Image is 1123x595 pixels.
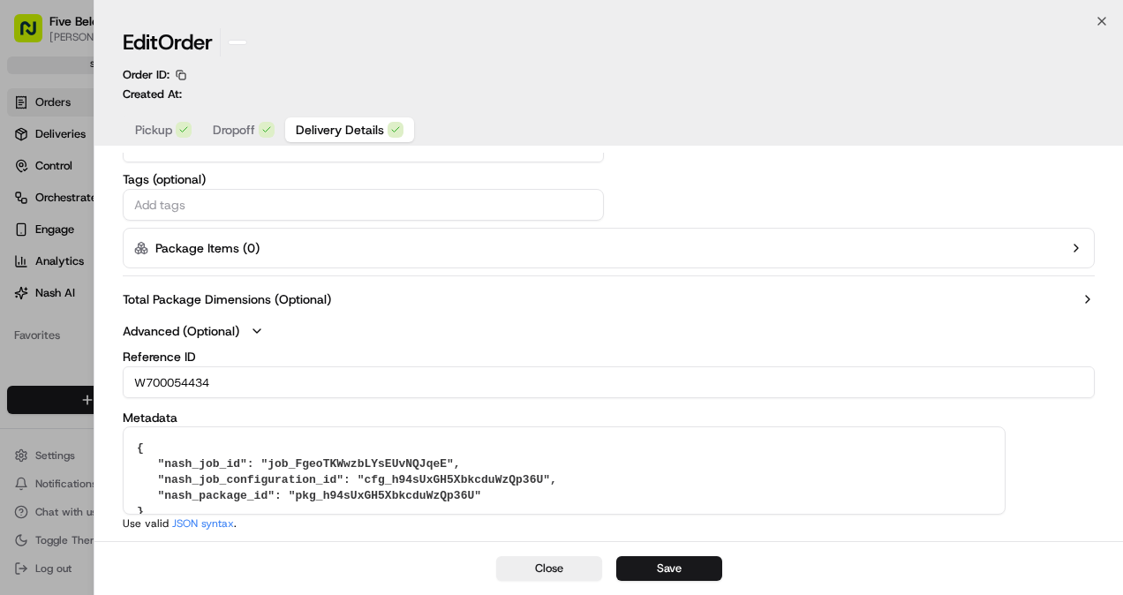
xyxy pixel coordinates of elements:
p: Welcome 👋 [18,70,321,98]
span: Order [158,28,213,56]
label: Metadata [123,410,177,426]
input: Add tags [131,194,596,215]
button: Start new chat [300,173,321,194]
div: 📗 [18,257,32,271]
span: API Documentation [167,255,283,273]
a: 📗Knowledge Base [11,248,142,280]
label: Package Items ( 0 ) [155,239,260,257]
button: Advanced (Optional) [123,322,1095,340]
span: Knowledge Base [35,255,135,273]
div: We're available if you need us! [60,185,223,200]
button: Total Package Dimensions (Optional) [123,290,1095,308]
button: Package Items (0) [123,228,1095,268]
img: 1736555255976-a54dd68f-1ca7-489b-9aae-adbdc363a1c4 [18,168,49,200]
span: Dropoff [213,121,255,139]
label: Reference ID [123,350,1095,363]
a: 💻API Documentation [142,248,290,280]
p: Order ID: [123,67,170,83]
span: Delivery Details [296,121,384,139]
button: Save [616,556,722,581]
a: JSON syntax [172,516,234,531]
a: Powered byPylon [124,297,214,312]
button: Close [496,556,602,581]
label: Tags (optional) [123,173,604,185]
h1: Edit [123,28,213,56]
img: Nash [18,17,53,52]
span: Pickup [135,121,172,139]
label: Advanced (Optional) [123,322,239,340]
div: 💻 [149,257,163,271]
p: Created At: [123,87,182,102]
label: Total Package Dimensions (Optional) [123,290,331,308]
div: Start new chat [60,168,290,185]
p: Use valid . [123,516,1095,531]
input: Got a question? Start typing here... [46,113,318,132]
span: Pylon [176,298,214,312]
